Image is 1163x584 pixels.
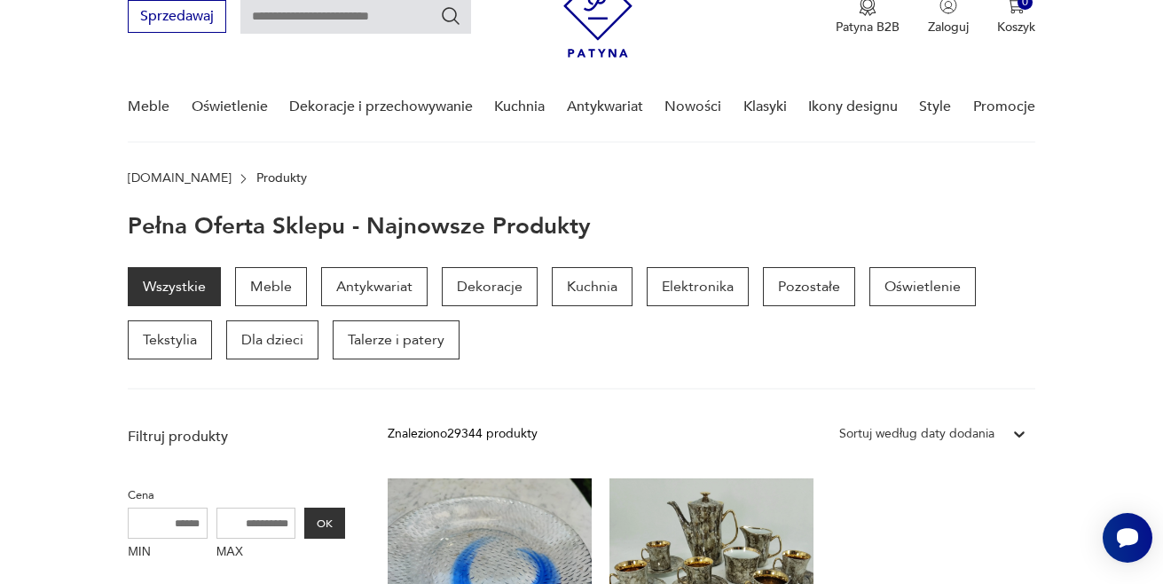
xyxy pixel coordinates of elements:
[928,19,969,36] p: Zaloguj
[1103,513,1152,563] iframe: Smartsupp widget button
[289,73,473,141] a: Dekoracje i przechowywanie
[128,214,591,239] h1: Pełna oferta sklepu - najnowsze produkty
[128,73,169,141] a: Meble
[388,424,538,444] div: Znaleziono 29344 produkty
[333,320,460,359] a: Talerze i patery
[997,19,1035,36] p: Koszyk
[304,508,345,539] button: OK
[743,73,787,141] a: Klasyki
[552,267,633,306] a: Kuchnia
[973,73,1035,141] a: Promocje
[567,73,643,141] a: Antykwariat
[839,424,994,444] div: Sortuj według daty dodania
[321,267,428,306] a: Antykwariat
[256,171,307,185] p: Produkty
[664,73,721,141] a: Nowości
[440,5,461,27] button: Szukaj
[128,267,221,306] a: Wszystkie
[192,73,268,141] a: Oświetlenie
[919,73,951,141] a: Style
[216,539,296,567] label: MAX
[836,19,900,36] p: Patyna B2B
[128,320,212,359] a: Tekstylia
[235,267,307,306] a: Meble
[494,73,545,141] a: Kuchnia
[226,320,318,359] a: Dla dzieci
[808,73,898,141] a: Ikony designu
[128,171,232,185] a: [DOMAIN_NAME]
[128,427,345,446] p: Filtruj produkty
[763,267,855,306] a: Pozostałe
[128,12,226,24] a: Sprzedawaj
[128,539,208,567] label: MIN
[442,267,538,306] a: Dekoracje
[128,485,345,505] p: Cena
[869,267,976,306] a: Oświetlenie
[647,267,749,306] a: Elektronika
